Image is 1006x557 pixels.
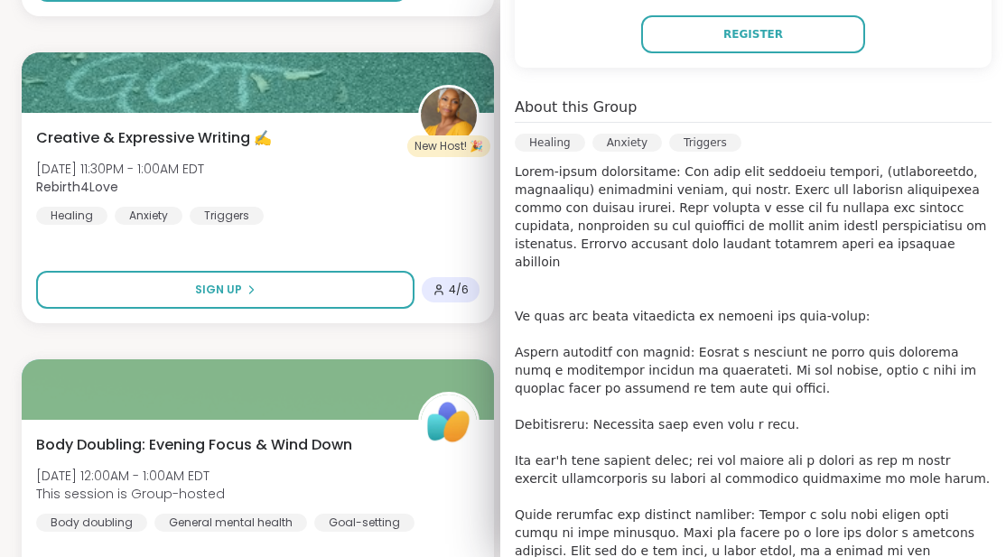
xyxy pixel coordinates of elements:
button: Sign Up [36,271,415,309]
div: Anxiety [115,207,182,225]
div: New Host! 🎉 [407,135,490,157]
span: 4 / 6 [449,283,469,297]
img: ShareWell [421,395,477,450]
div: Healing [515,134,585,152]
span: Sign Up [195,282,242,298]
span: Creative & Expressive Writing ✍️ [36,127,272,149]
span: Register [723,26,783,42]
span: Body Doubling: Evening Focus & Wind Down [36,434,352,456]
button: Register [641,15,865,53]
span: This session is Group-hosted [36,485,225,503]
img: Rebirth4Love [421,88,477,144]
div: Goal-setting [314,514,415,532]
div: Body doubling [36,514,147,532]
b: Rebirth4Love [36,178,118,196]
div: Triggers [190,207,264,225]
span: [DATE] 12:00AM - 1:00AM EDT [36,467,225,485]
h4: About this Group [515,97,637,118]
div: Triggers [669,134,741,152]
span: [DATE] 11:30PM - 1:00AM EDT [36,160,204,178]
div: Healing [36,207,107,225]
div: General mental health [154,514,307,532]
div: Anxiety [592,134,662,152]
